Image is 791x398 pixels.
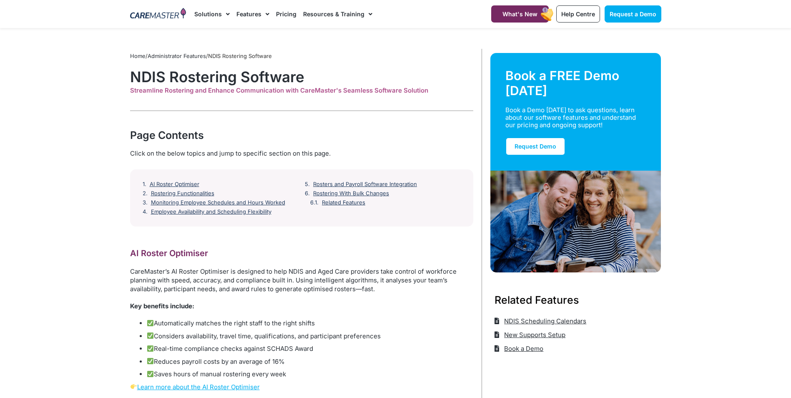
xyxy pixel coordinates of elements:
span: NDIS Scheduling Calendars [502,314,586,328]
span: Help Centre [561,10,595,18]
div: Book a Demo [DATE] to ask questions, learn about our software features and understand our pricing... [505,106,636,129]
a: Learn more about the AI Roster Optimiser [130,383,260,391]
h3: Related Features [495,292,657,307]
li: Automatically matches the right staff to the right shifts [147,319,473,328]
a: AI Roster Optimiser [150,181,199,188]
img: ✅ [147,333,153,339]
span: New Supports Setup [502,328,565,342]
a: Monitoring Employee Schedules and Hours Worked [151,199,285,206]
a: Help Centre [556,5,600,23]
img: ✅ [147,345,153,352]
span: NDIS Rostering Software [208,53,272,59]
strong: Key benefits include: [130,302,194,310]
span: Request a Demo [610,10,656,18]
a: Request Demo [505,137,565,156]
a: Employee Availability and Scheduling Flexibility [151,209,271,215]
span: / / [130,53,272,59]
div: Click on the below topics and jump to specific section on this page. [130,149,473,158]
img: ✅ [147,320,153,326]
a: Home [130,53,146,59]
a: Book a Demo [495,342,544,355]
a: NDIS Scheduling Calendars [495,314,587,328]
img: ✅ [147,371,153,377]
img: ✅ [147,358,153,364]
a: Administrator Features [148,53,206,59]
li: Real-time compliance checks against SCHADS Award [147,344,473,354]
h2: AI Roster Optimiser [130,248,473,259]
li: Saves hours of manual rostering every week [147,370,473,379]
img: Support Worker and NDIS Participant out for a coffee. [490,171,661,272]
span: What's New [502,10,537,18]
a: Rostering Functionalities [151,190,214,197]
a: Rostering With Bulk Changes [313,190,389,197]
h1: NDIS Rostering Software [130,68,473,86]
a: What's New [491,5,549,23]
img: 👉 [131,383,137,390]
img: CareMaster Logo [130,8,186,20]
li: Reduces payroll costs by an average of 16% [147,357,473,367]
li: Considers availability, travel time, qualifications, and participant preferences [147,332,473,341]
a: Rosters and Payroll Software Integration [313,181,417,188]
span: Request Demo [515,143,556,150]
span: Book a Demo [502,342,543,355]
div: Book a FREE Demo [DATE] [505,68,646,98]
a: New Supports Setup [495,328,566,342]
p: CareMaster’s AI Roster Optimiser is designed to help NDIS and Aged Care providers take control of... [130,267,473,293]
a: Related Features [322,199,365,206]
div: Page Contents [130,128,473,143]
div: Streamline Rostering and Enhance Communication with CareMaster's Seamless Software Solution [130,87,473,94]
a: Request a Demo [605,5,661,23]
